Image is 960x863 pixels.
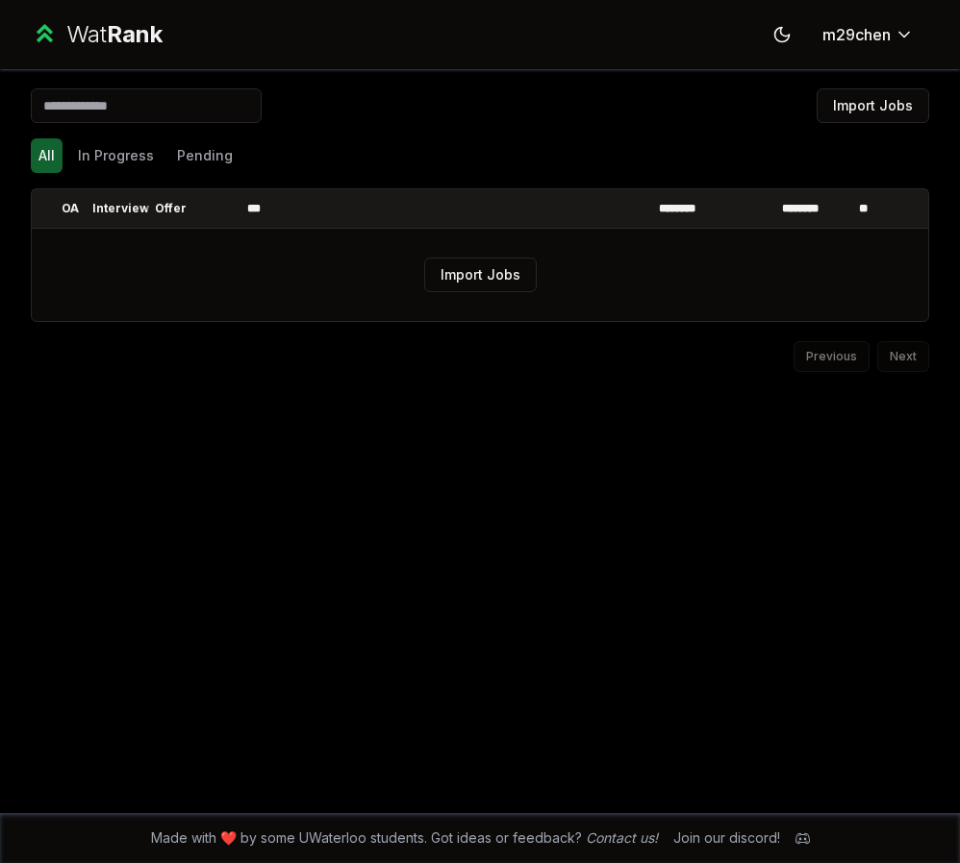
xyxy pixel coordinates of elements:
[586,829,658,846] a: Contact us!
[817,88,929,123] button: Import Jobs
[62,201,79,216] p: OA
[822,23,891,46] span: m29chen
[31,19,163,50] a: WatRank
[31,138,63,173] button: All
[807,17,929,52] button: m29chen
[70,138,162,173] button: In Progress
[66,19,163,50] div: Wat
[169,138,240,173] button: Pending
[155,201,187,216] p: Offer
[92,201,149,216] p: Interview
[107,20,163,48] span: Rank
[673,828,780,848] div: Join our discord!
[424,258,537,292] button: Import Jobs
[151,828,658,848] span: Made with ❤️ by some UWaterloo students. Got ideas or feedback?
